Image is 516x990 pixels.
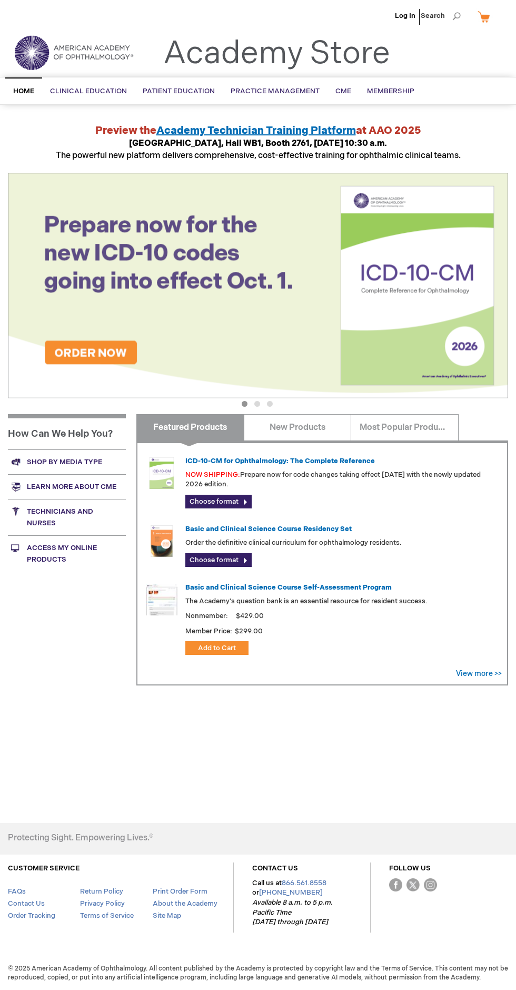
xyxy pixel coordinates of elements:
a: Log In [395,12,415,20]
img: Twitter [406,878,420,891]
button: 1 of 3 [242,401,247,407]
img: 02850963u_47.png [146,525,177,557]
h1: How Can We Help You? [8,414,126,450]
img: bcscself_20.jpg [146,584,177,615]
h4: Protecting Sight. Empowering Lives.® [8,834,153,843]
a: [PHONE_NUMBER] [259,888,323,897]
em: Available 8 a.m. to 5 p.m. Pacific Time [DATE] through [DATE] [252,898,333,926]
a: CONTACT US [252,864,298,873]
span: Membership [367,87,414,95]
a: Contact Us [8,899,45,908]
a: 866.561.8558 [282,879,326,887]
button: 3 of 3 [267,401,273,407]
button: Add to Cart [185,641,249,655]
a: Terms of Service [80,911,134,920]
a: Basic and Clinical Science Course Residency Set [185,525,352,533]
a: Academy Technician Training Platform [156,124,356,137]
p: Order the definitive clinical curriculum for ophthalmology residents. [185,538,499,548]
a: Academy Store [163,35,390,73]
a: Return Policy [80,887,123,896]
a: Most Popular Products [351,414,459,440]
a: Learn more about CME [8,474,126,499]
font: NOW SHIPPING: [185,471,240,479]
strong: Preview the at AAO 2025 [95,124,421,137]
a: About the Academy [153,899,217,908]
span: Add to Cart [198,644,236,652]
p: Prepare now for code changes taking effect [DATE] with the newly updated 2026 edition. [185,470,499,489]
a: View more >> [456,669,502,678]
a: Choose format [185,495,252,508]
a: Basic and Clinical Science Course Self-Assessment Program [185,583,392,592]
a: Shop by media type [8,449,126,474]
a: Privacy Policy [80,899,125,908]
a: FAQs [8,887,26,896]
img: Facebook [389,878,402,891]
span: The powerful new platform delivers comprehensive, cost-effective training for ophthalmic clinical... [56,139,461,161]
span: CME [335,87,351,95]
a: Featured Products [136,414,244,440]
a: New Products [244,414,352,440]
span: Search [421,5,461,26]
strong: Member Price: [185,627,232,635]
a: Access My Online Products [8,535,126,572]
img: instagram [424,878,437,891]
a: Technicians and nurses [8,499,126,535]
img: 0120008u_42.png [146,457,177,489]
a: ICD-10-CM for Ophthalmology: The Complete Reference [185,457,375,465]
p: Call us at or [252,878,352,927]
a: FOLLOW US [389,864,431,873]
span: $429.00 [234,612,265,620]
strong: [GEOGRAPHIC_DATA], Hall WB1, Booth 2761, [DATE] 10:30 a.m. [129,139,387,149]
span: $299.00 [234,627,264,635]
a: Site Map [153,911,181,920]
a: CUSTOMER SERVICE [8,864,80,873]
span: Home [13,87,34,95]
strong: Nonmember: [185,610,228,623]
p: The Academy's question bank is an essential resource for resident success. [185,596,499,606]
button: 2 of 3 [254,401,260,407]
a: Choose format [185,553,252,567]
a: Order Tracking [8,911,55,920]
a: Print Order Form [153,887,207,896]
